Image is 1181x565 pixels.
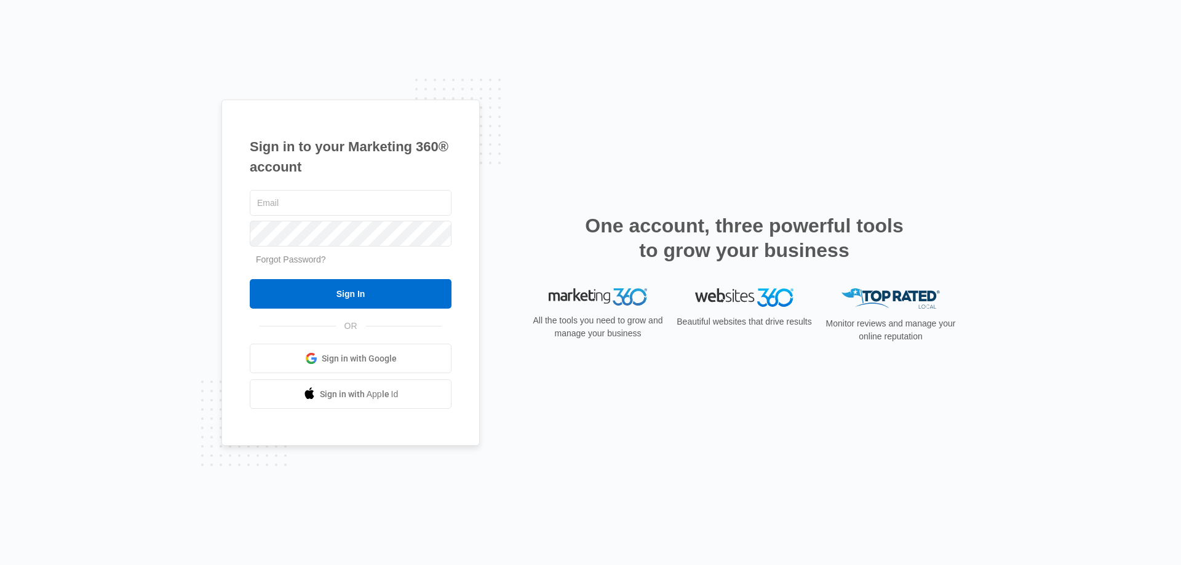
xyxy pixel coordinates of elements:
[320,388,399,401] span: Sign in with Apple Id
[256,255,326,264] a: Forgot Password?
[322,352,397,365] span: Sign in with Google
[841,288,940,309] img: Top Rated Local
[695,288,793,306] img: Websites 360
[250,190,451,216] input: Email
[250,344,451,373] a: Sign in with Google
[250,136,451,177] h1: Sign in to your Marketing 360® account
[250,379,451,409] a: Sign in with Apple Id
[581,213,907,263] h2: One account, three powerful tools to grow your business
[549,288,647,306] img: Marketing 360
[822,317,960,343] p: Monitor reviews and manage your online reputation
[250,279,451,309] input: Sign In
[529,314,667,340] p: All the tools you need to grow and manage your business
[336,320,366,333] span: OR
[675,315,813,328] p: Beautiful websites that drive results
